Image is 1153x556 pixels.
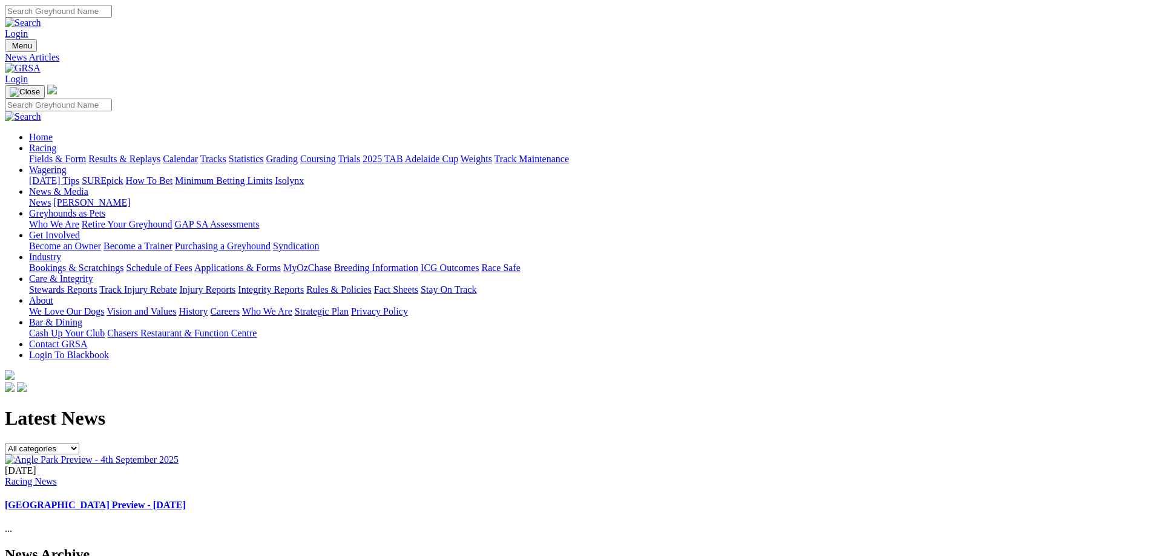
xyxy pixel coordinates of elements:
[82,175,123,186] a: SUREpick
[5,85,45,99] button: Toggle navigation
[273,241,319,251] a: Syndication
[306,284,372,295] a: Rules & Policies
[275,175,304,186] a: Isolynx
[29,295,53,306] a: About
[5,454,179,465] img: Angle Park Preview - 4th September 2025
[29,230,80,240] a: Get Involved
[194,263,281,273] a: Applications & Forms
[421,263,479,273] a: ICG Outcomes
[29,165,67,175] a: Wagering
[29,284,97,295] a: Stewards Reports
[200,154,226,164] a: Tracks
[481,263,520,273] a: Race Safe
[17,382,27,392] img: twitter.svg
[126,175,173,186] a: How To Bet
[494,154,569,164] a: Track Maintenance
[295,306,349,316] a: Strategic Plan
[29,263,1148,273] div: Industry
[163,154,198,164] a: Calendar
[363,154,458,164] a: 2025 TAB Adelaide Cup
[29,317,82,327] a: Bar & Dining
[5,500,186,510] a: [GEOGRAPHIC_DATA] Preview - [DATE]
[179,306,208,316] a: History
[175,219,260,229] a: GAP SA Assessments
[29,132,53,142] a: Home
[5,370,15,380] img: logo-grsa-white.png
[53,197,130,208] a: [PERSON_NAME]
[29,241,101,251] a: Become an Owner
[29,186,88,197] a: News & Media
[107,306,176,316] a: Vision and Values
[5,52,1148,63] a: News Articles
[175,175,272,186] a: Minimum Betting Limits
[238,284,304,295] a: Integrity Reports
[5,28,28,39] a: Login
[29,143,56,153] a: Racing
[5,407,1148,430] h1: Latest News
[29,252,61,262] a: Industry
[179,284,235,295] a: Injury Reports
[29,219,79,229] a: Who We Are
[421,284,476,295] a: Stay On Track
[88,154,160,164] a: Results & Replays
[5,18,41,28] img: Search
[10,87,40,97] img: Close
[5,465,36,476] span: [DATE]
[5,74,28,84] a: Login
[5,5,112,18] input: Search
[29,241,1148,252] div: Get Involved
[103,241,172,251] a: Become a Trainer
[461,154,492,164] a: Weights
[29,175,1148,186] div: Wagering
[126,263,192,273] a: Schedule of Fees
[29,328,105,338] a: Cash Up Your Club
[29,197,51,208] a: News
[29,208,105,218] a: Greyhounds as Pets
[338,154,360,164] a: Trials
[242,306,292,316] a: Who We Are
[5,476,57,486] a: Racing News
[266,154,298,164] a: Grading
[29,328,1148,339] div: Bar & Dining
[334,263,418,273] a: Breeding Information
[5,63,41,74] img: GRSA
[29,350,109,360] a: Login To Blackbook
[82,219,172,229] a: Retire Your Greyhound
[12,41,32,50] span: Menu
[5,465,1148,535] div: ...
[29,284,1148,295] div: Care & Integrity
[29,339,87,349] a: Contact GRSA
[283,263,332,273] a: MyOzChase
[29,175,79,186] a: [DATE] Tips
[5,39,37,52] button: Toggle navigation
[351,306,408,316] a: Privacy Policy
[29,154,86,164] a: Fields & Form
[29,263,123,273] a: Bookings & Scratchings
[29,219,1148,230] div: Greyhounds as Pets
[300,154,336,164] a: Coursing
[29,306,1148,317] div: About
[99,284,177,295] a: Track Injury Rebate
[47,85,57,94] img: logo-grsa-white.png
[29,273,93,284] a: Care & Integrity
[5,99,112,111] input: Search
[29,154,1148,165] div: Racing
[374,284,418,295] a: Fact Sheets
[210,306,240,316] a: Careers
[5,111,41,122] img: Search
[29,197,1148,208] div: News & Media
[5,382,15,392] img: facebook.svg
[229,154,264,164] a: Statistics
[29,306,104,316] a: We Love Our Dogs
[107,328,257,338] a: Chasers Restaurant & Function Centre
[175,241,271,251] a: Purchasing a Greyhound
